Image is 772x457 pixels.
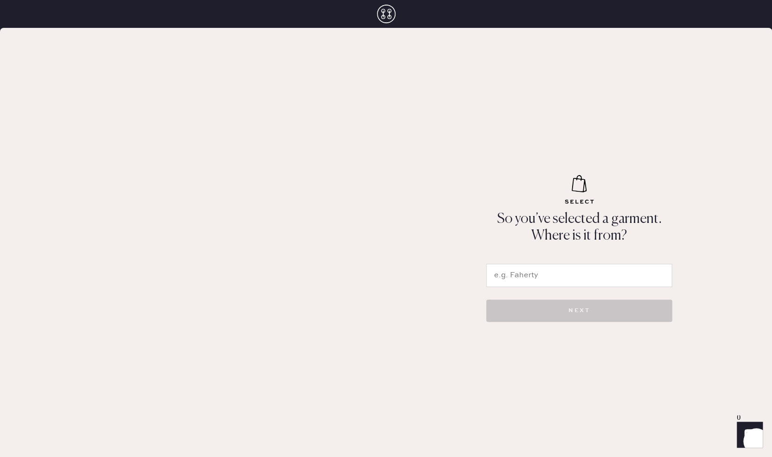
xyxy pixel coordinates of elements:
p: So you’ve selected a garment. Where is it from? [482,211,677,244]
iframe: Front Chat [728,415,768,455]
input: e.g. Faherty [486,264,672,287]
img: 29f81abb-8b67-4310-9eda-47f93fc590c9_select.svg [557,175,601,206]
button: NEXT [486,300,672,322]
